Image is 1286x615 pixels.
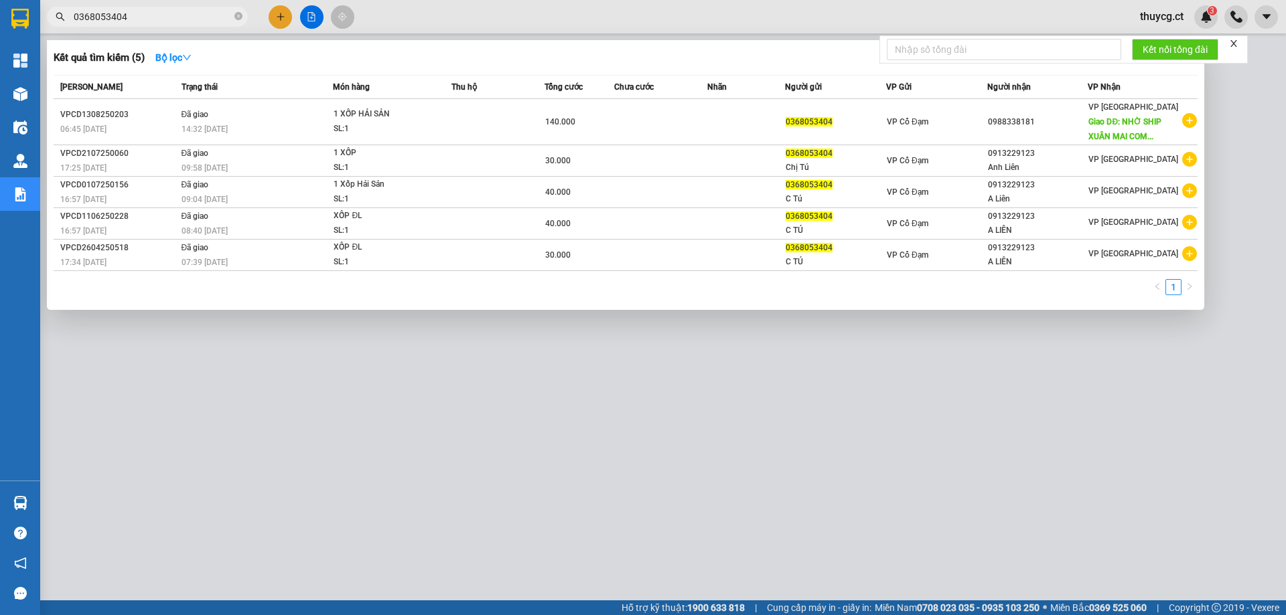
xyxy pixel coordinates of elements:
[887,156,928,165] span: VP Cổ Đạm
[14,587,27,600] span: message
[182,149,209,158] span: Đã giao
[182,180,209,189] span: Đã giao
[60,241,177,255] div: VPCD2604250518
[707,82,727,92] span: Nhãn
[786,180,833,189] span: 0368053404
[60,108,177,122] div: VPCD1308250203
[334,177,434,192] div: 1 Xốp Hải Sản
[13,187,27,201] img: solution-icon
[182,226,228,236] span: 08:40 [DATE]
[545,117,575,126] span: 140.000
[182,82,218,92] span: Trạng thái
[1143,42,1208,57] span: Kết nối tổng đài
[60,226,106,236] span: 16:57 [DATE]
[887,219,928,228] span: VP Cổ Đạm
[1088,249,1178,258] span: VP [GEOGRAPHIC_DATA]
[988,224,1088,238] div: A LIÊN
[786,117,833,126] span: 0368053404
[1182,279,1198,295] li: Next Page
[786,243,833,252] span: 0368053404
[56,12,65,21] span: search
[60,258,106,267] span: 17:34 [DATE]
[334,192,434,207] div: SL: 1
[182,258,228,267] span: 07:39 [DATE]
[1088,117,1161,141] span: Giao DĐ: NHỜ SHIP XUÂN MAI COM...
[988,115,1088,129] div: 0988338181
[1153,282,1161,290] span: left
[334,224,434,238] div: SL: 1
[786,224,885,238] div: C TÚ
[182,163,228,173] span: 09:58 [DATE]
[1132,39,1218,60] button: Kết nối tổng đài
[182,110,209,119] span: Đã giao
[1182,246,1197,261] span: plus-circle
[182,243,209,252] span: Đã giao
[988,161,1088,175] div: Anh Liên
[1182,183,1197,198] span: plus-circle
[334,255,434,270] div: SL: 1
[74,9,232,24] input: Tìm tên, số ĐT hoặc mã đơn
[333,82,370,92] span: Món hàng
[1088,102,1178,112] span: VP [GEOGRAPHIC_DATA]
[13,54,27,68] img: dashboard-icon
[182,124,228,134] span: 14:32 [DATE]
[545,82,583,92] span: Tổng cước
[1088,186,1178,195] span: VP [GEOGRAPHIC_DATA]
[545,187,571,197] span: 40.000
[155,52,192,63] strong: Bộ lọc
[182,211,209,221] span: Đã giao
[14,557,27,569] span: notification
[60,82,123,92] span: [PERSON_NAME]
[334,161,434,175] div: SL: 1
[234,11,242,23] span: close-circle
[786,211,833,221] span: 0368053404
[11,9,29,29] img: logo-vxr
[182,53,192,62] span: down
[334,209,434,224] div: XỐP ĐL
[60,124,106,134] span: 06:45 [DATE]
[614,82,654,92] span: Chưa cước
[234,12,242,20] span: close-circle
[451,82,477,92] span: Thu hộ
[887,39,1121,60] input: Nhập số tổng đài
[1088,155,1178,164] span: VP [GEOGRAPHIC_DATA]
[988,241,1088,255] div: 0913229123
[145,47,202,68] button: Bộ lọcdown
[13,87,27,101] img: warehouse-icon
[13,120,27,135] img: warehouse-icon
[988,192,1088,206] div: A Liên
[1149,279,1165,295] button: left
[786,149,833,158] span: 0368053404
[786,161,885,175] div: Chị Tú
[1229,39,1238,48] span: close
[987,82,1031,92] span: Người nhận
[60,163,106,173] span: 17:25 [DATE]
[1165,279,1182,295] li: 1
[887,117,928,126] span: VP Cổ Đạm
[1166,280,1181,294] a: 1
[887,187,928,197] span: VP Cổ Đạm
[1186,282,1194,290] span: right
[1149,279,1165,295] li: Previous Page
[60,209,177,224] div: VPCD1106250228
[988,255,1088,269] div: A LIÊN
[334,107,434,122] div: 1 XỐP HẢI SẢN
[14,527,27,539] span: question-circle
[334,122,434,137] div: SL: 1
[1182,152,1197,167] span: plus-circle
[1182,113,1197,128] span: plus-circle
[1182,279,1198,295] button: right
[182,195,228,204] span: 09:04 [DATE]
[60,195,106,204] span: 16:57 [DATE]
[786,192,885,206] div: C Tú
[545,156,571,165] span: 30.000
[988,209,1088,224] div: 0913229123
[785,82,822,92] span: Người gửi
[334,146,434,161] div: 1 XỐP
[60,147,177,161] div: VPCD2107250060
[545,250,571,260] span: 30.000
[1088,82,1121,92] span: VP Nhận
[786,255,885,269] div: C TÚ
[60,178,177,192] div: VPCD0107250156
[13,496,27,510] img: warehouse-icon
